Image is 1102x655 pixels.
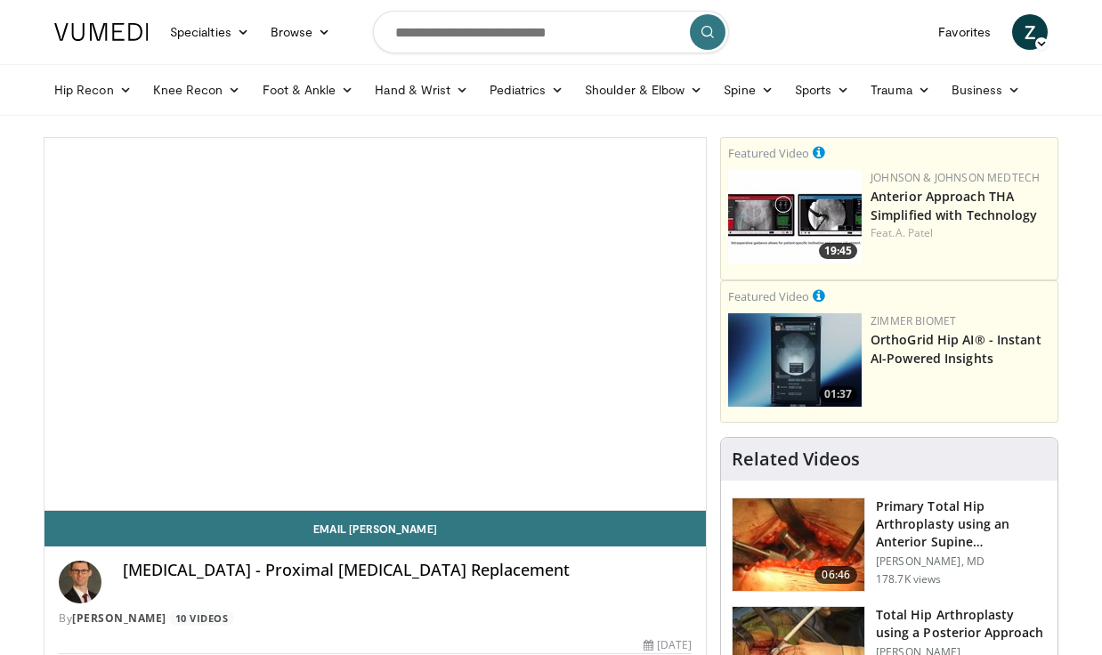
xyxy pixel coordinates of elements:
a: Browse [260,14,342,50]
div: [DATE] [644,637,692,653]
a: Pediatrics [479,72,574,108]
a: 10 Videos [169,611,234,626]
a: Hip Recon [44,72,142,108]
a: Hand & Wrist [364,72,479,108]
a: Knee Recon [142,72,252,108]
h4: [MEDICAL_DATA] - Proximal [MEDICAL_DATA] Replacement [123,561,692,580]
a: Shoulder & Elbow [574,72,713,108]
p: 178.7K views [876,572,941,586]
a: 19:45 [728,170,862,263]
span: 01:37 [819,386,857,402]
div: By [59,611,692,627]
img: VuMedi Logo [54,23,149,41]
h3: Total Hip Arthroplasty using a Posterior Approach [876,606,1047,642]
a: OrthoGrid Hip AI® - Instant AI-Powered Insights [871,331,1041,367]
a: Spine [713,72,783,108]
a: 01:37 [728,313,862,407]
h3: Primary Total Hip Arthroplasty using an Anterior Supine Intermuscula… [876,497,1047,551]
img: 51d03d7b-a4ba-45b7-9f92-2bfbd1feacc3.150x105_q85_crop-smart_upscale.jpg [728,313,862,407]
img: Avatar [59,561,101,603]
a: Email [PERSON_NAME] [45,511,706,546]
small: Featured Video [728,145,809,161]
a: Foot & Ankle [252,72,365,108]
a: Sports [784,72,861,108]
a: Specialties [159,14,260,50]
a: Favorites [928,14,1001,50]
p: [PERSON_NAME], MD [876,554,1047,569]
a: 06:46 Primary Total Hip Arthroplasty using an Anterior Supine Intermuscula… [PERSON_NAME], MD 178... [732,497,1047,592]
input: Search topics, interventions [373,11,729,53]
a: Business [941,72,1032,108]
a: Johnson & Johnson MedTech [871,170,1040,185]
a: Z [1012,14,1048,50]
span: 06:46 [814,566,857,584]
img: 263423_3.png.150x105_q85_crop-smart_upscale.jpg [733,498,864,591]
span: 19:45 [819,243,857,259]
a: A. Patel [895,225,934,240]
a: [PERSON_NAME] [72,611,166,626]
video-js: Video Player [45,138,706,511]
a: Trauma [860,72,941,108]
h4: Related Videos [732,449,860,470]
a: Anterior Approach THA Simplified with Technology [871,188,1038,223]
img: 06bb1c17-1231-4454-8f12-6191b0b3b81a.150x105_q85_crop-smart_upscale.jpg [728,170,862,263]
small: Featured Video [728,288,809,304]
div: Feat. [871,225,1050,241]
a: Zimmer Biomet [871,313,956,328]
